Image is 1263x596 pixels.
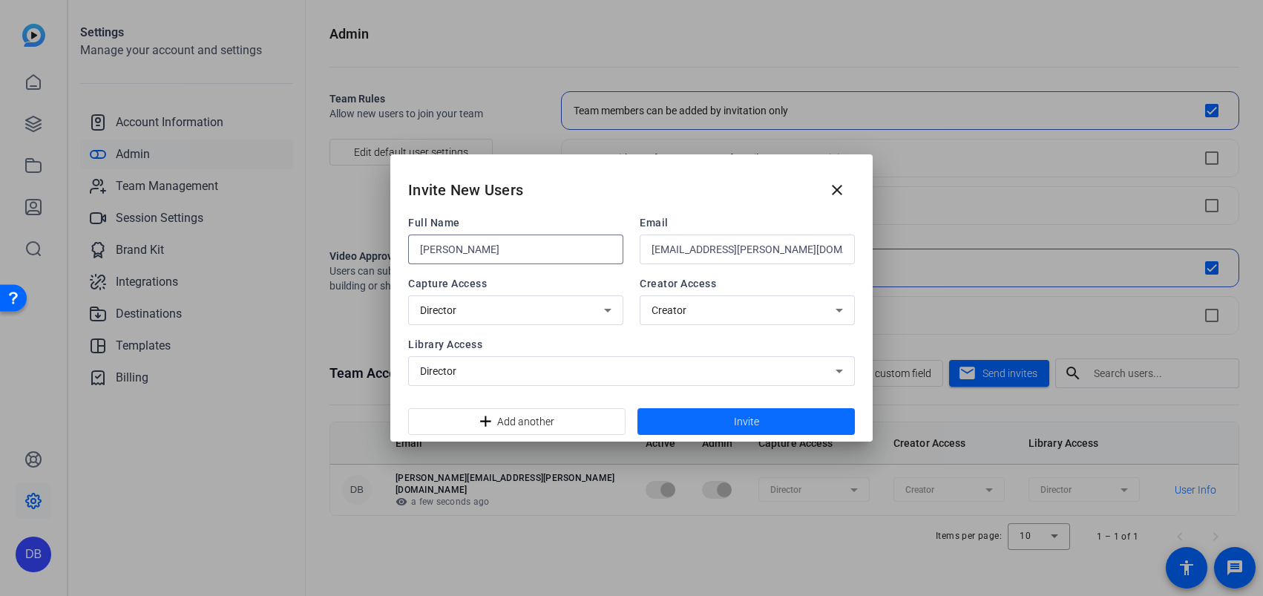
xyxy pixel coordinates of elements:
span: Library Access [408,337,855,352]
span: Email [640,215,855,230]
span: Creator [652,304,686,316]
mat-icon: close [828,181,846,199]
button: Add another [408,408,626,435]
input: Enter name... [420,240,611,258]
span: Director [420,304,456,316]
span: Capture Access [408,276,623,291]
button: Invite [637,408,855,435]
span: Director [420,365,456,377]
span: Invite [734,414,759,430]
span: Add another [497,407,554,436]
h2: Invite New Users [408,178,523,202]
span: Full Name [408,215,623,230]
span: Creator Access [640,276,855,291]
input: Enter email... [652,240,843,258]
mat-icon: add [476,413,491,431]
